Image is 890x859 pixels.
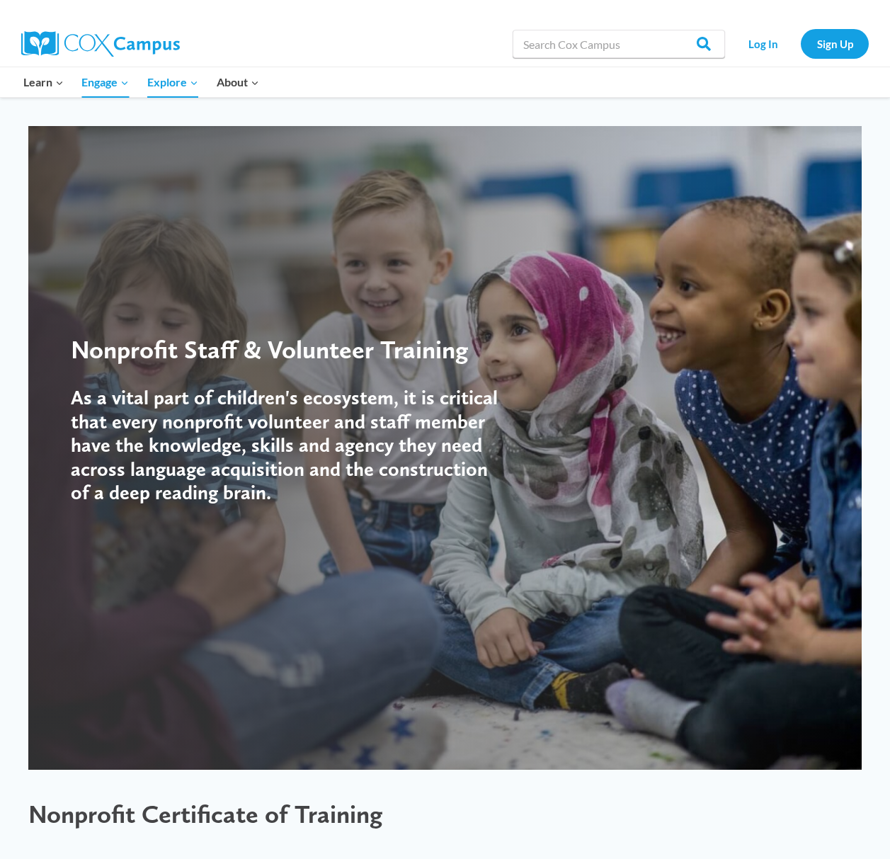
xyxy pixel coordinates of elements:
[23,73,64,91] span: Learn
[732,29,869,58] nav: Secondary Navigation
[71,386,508,505] h4: As a vital part of children's ecosystem, it is critical that every nonprofit volunteer and staff ...
[21,31,180,57] img: Cox Campus
[732,29,794,58] a: Log In
[217,73,259,91] span: About
[513,30,725,58] input: Search Cox Campus
[14,67,268,97] nav: Primary Navigation
[81,73,129,91] span: Engage
[801,29,869,58] a: Sign Up
[71,334,508,365] div: Nonprofit Staff & Volunteer Training
[28,799,382,829] span: Nonprofit Certificate of Training
[147,73,198,91] span: Explore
